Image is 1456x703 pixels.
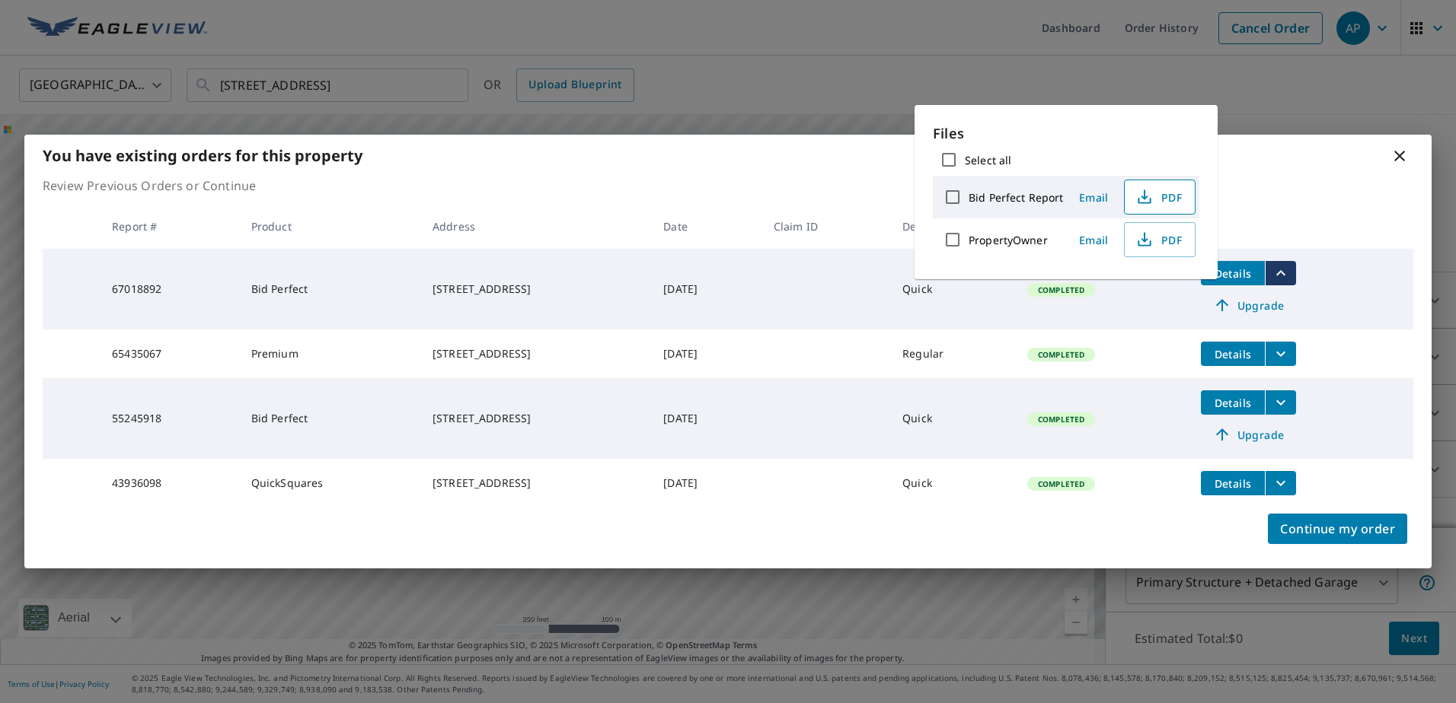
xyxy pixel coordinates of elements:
[1075,190,1112,205] span: Email
[1134,231,1183,249] span: PDF
[433,346,639,361] div: [STREET_ADDRESS]
[239,204,420,249] th: Product
[651,329,761,378] td: [DATE]
[1265,471,1296,495] button: filesDropdownBtn-43936098
[890,378,1015,459] td: Quick
[1210,425,1287,444] span: Upgrade
[1265,342,1296,366] button: filesDropdownBtn-65435067
[1201,342,1265,366] button: detailsBtn-65435067
[969,190,1063,205] label: Bid Perfect Report
[1201,471,1265,495] button: detailsBtn-43936098
[1201,293,1296,317] a: Upgrade
[433,411,639,426] div: [STREET_ADDRESS]
[762,204,890,249] th: Claim ID
[1210,296,1287,314] span: Upgrade
[651,378,761,459] td: [DATE]
[1210,476,1256,491] span: Details
[1134,188,1183,206] span: PDF
[1280,518,1395,539] span: Continue my order
[420,204,651,249] th: Address
[433,282,639,297] div: [STREET_ADDRESS]
[890,249,1015,329] td: Quick
[239,378,420,459] td: Bid Perfect
[933,123,1199,144] p: Files
[1265,390,1296,415] button: filesDropdownBtn-55245918
[1210,396,1256,410] span: Details
[1265,261,1296,285] button: filesDropdownBtn-67018892
[651,249,761,329] td: [DATE]
[1029,479,1094,489] span: Completed
[1124,222,1196,257] button: PDF
[1268,514,1407,544] button: Continue my order
[239,459,420,507] td: QuickSquares
[1029,414,1094,425] span: Completed
[1201,422,1296,447] a: Upgrade
[1210,266,1256,281] span: Details
[1069,228,1118,252] button: Email
[890,459,1015,507] td: Quick
[890,204,1015,249] th: Delivery
[43,145,362,166] b: You have existing orders for this property
[100,249,239,329] td: 67018892
[100,378,239,459] td: 55245918
[890,329,1015,378] td: Regular
[1075,233,1112,247] span: Email
[239,249,420,329] td: Bid Perfect
[1069,186,1118,209] button: Email
[100,204,239,249] th: Report #
[1201,261,1265,285] button: detailsBtn-67018892
[1029,349,1094,360] span: Completed
[100,459,239,507] td: 43936098
[1124,180,1196,215] button: PDF
[239,329,420,378] td: Premium
[651,459,761,507] td: [DATE]
[1029,285,1094,295] span: Completed
[43,177,1413,195] p: Review Previous Orders or Continue
[1201,390,1265,415] button: detailsBtn-55245918
[100,329,239,378] td: 65435067
[433,476,639,491] div: [STREET_ADDRESS]
[651,204,761,249] th: Date
[969,233,1048,247] label: PropertyOwner
[1210,347,1256,361] span: Details
[965,153,1011,167] label: Select all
